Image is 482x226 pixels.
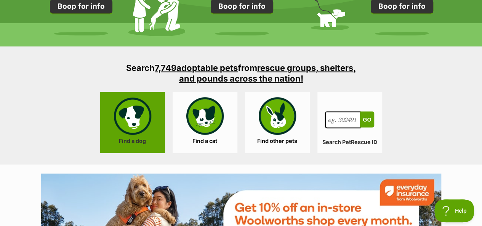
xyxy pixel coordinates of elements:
h3: Search from [119,62,363,83]
span: 7,749 [155,63,176,72]
iframe: Help Scout Beacon - Open [434,199,474,222]
input: eg. 302491 [325,111,361,128]
label: Search PetRescue ID [317,139,382,145]
a: Find a cat [173,92,237,153]
a: Find a dog [100,92,165,153]
a: Find other pets [245,92,310,153]
a: rescue groups, shelters, and pounds across the nation! [179,63,356,83]
a: 7,749adoptable pets [155,63,238,72]
button: Go [360,111,374,127]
